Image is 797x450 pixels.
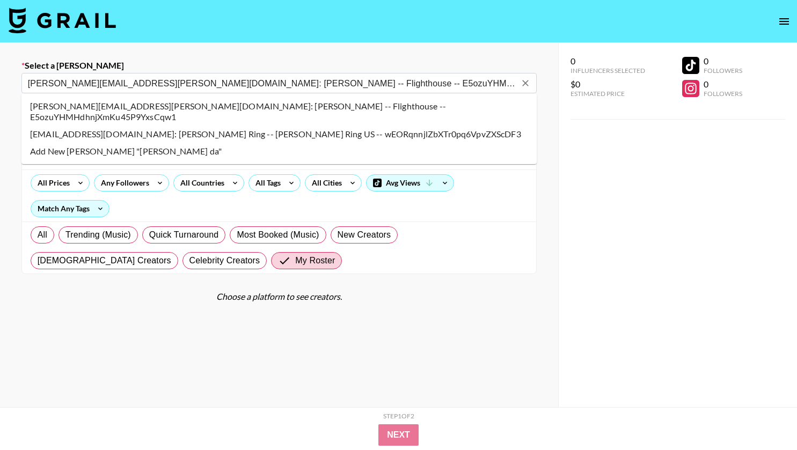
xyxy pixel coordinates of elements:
[295,254,335,267] span: My Roster
[174,175,226,191] div: All Countries
[21,143,537,160] li: Add New [PERSON_NAME] "[PERSON_NAME] da"
[21,98,537,126] li: [PERSON_NAME][EMAIL_ADDRESS][PERSON_NAME][DOMAIN_NAME]: [PERSON_NAME] -- Flighthouse -- E5ozuYHMH...
[571,56,645,67] div: 0
[338,228,391,241] span: New Creators
[21,126,537,143] li: [EMAIL_ADDRESS][DOMAIN_NAME]: [PERSON_NAME] Ring -- [PERSON_NAME] Ring US -- wEORqnnjlZbXTr0pq6Vp...
[31,201,109,217] div: Match Any Tags
[149,228,219,241] span: Quick Turnaround
[305,175,344,191] div: All Cities
[65,228,131,241] span: Trending (Music)
[571,67,645,75] div: Influencers Selected
[518,76,533,91] button: Clear
[773,11,795,32] button: open drawer
[704,67,742,75] div: Followers
[367,175,454,191] div: Avg Views
[21,291,537,302] div: Choose a platform to see creators.
[704,79,742,90] div: 0
[237,228,319,241] span: Most Booked (Music)
[21,60,537,71] label: Select a [PERSON_NAME]
[571,90,645,98] div: Estimated Price
[94,175,151,191] div: Any Followers
[249,175,283,191] div: All Tags
[378,424,419,446] button: Next
[31,175,72,191] div: All Prices
[38,228,47,241] span: All
[38,254,171,267] span: [DEMOGRAPHIC_DATA] Creators
[571,79,645,90] div: $0
[383,412,414,420] div: Step 1 of 2
[189,254,260,267] span: Celebrity Creators
[9,8,116,33] img: Grail Talent
[704,56,742,67] div: 0
[704,90,742,98] div: Followers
